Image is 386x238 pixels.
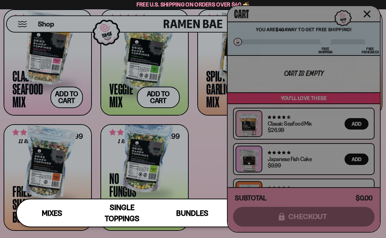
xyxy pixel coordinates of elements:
[137,1,250,8] span: Free U.S. Shipping on Orders over $40 🍜
[105,203,139,223] span: Single Toppings
[42,209,62,218] span: Mixes
[176,209,208,218] span: Bundles
[157,199,227,227] a: Bundles
[17,199,87,227] a: Mixes
[87,199,157,227] a: Single Toppings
